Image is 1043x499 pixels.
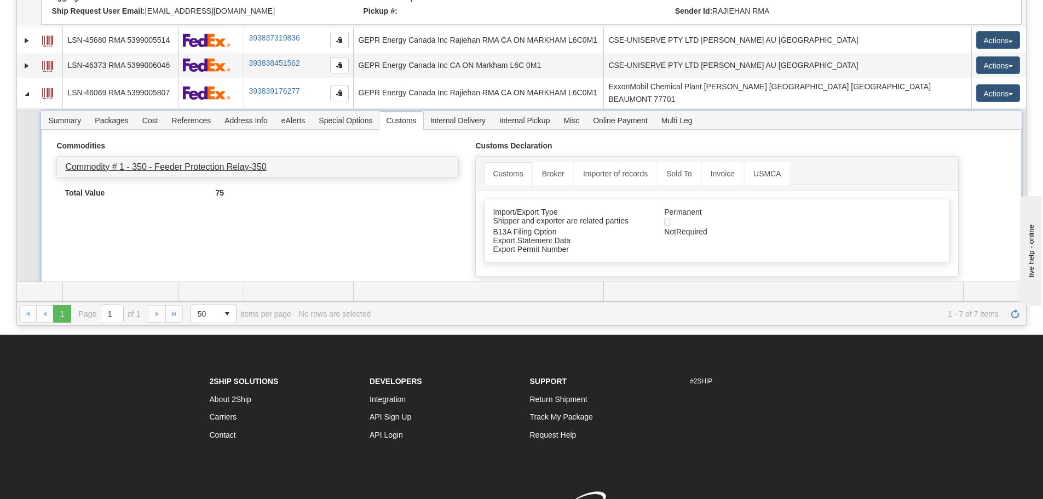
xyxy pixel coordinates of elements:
strong: Support [530,377,567,386]
span: items per page [191,305,291,323]
strong: Total Value [65,188,105,197]
strong: 2Ship Solutions [210,377,279,386]
a: About 2Ship [210,395,251,404]
iframe: chat widget [1018,193,1042,305]
span: Internal Delivery [424,112,492,129]
a: Request Help [530,431,577,439]
a: Carriers [210,412,237,421]
div: Export Permit Number [485,245,656,254]
strong: Pickup #: [364,7,397,15]
img: 2 - FedEx Express® [183,33,231,47]
div: Permanent [656,208,866,216]
span: Misc [557,112,586,129]
a: Importer of records [574,162,656,185]
a: Expand [21,60,32,71]
a: API Sign Up [370,412,411,421]
button: Copy to clipboard [330,57,349,73]
span: Online Payment [586,112,654,129]
span: Page of 1 [79,305,141,323]
strong: 75 [215,188,224,197]
span: Packages [88,112,135,129]
td: ExxonMobil Chemical Plant [PERSON_NAME] [GEOGRAPHIC_DATA] [GEOGRAPHIC_DATA] BEAUMONT 77701 [603,78,971,108]
span: Multi Leg [655,112,699,129]
a: Expand [21,35,32,46]
li: RAJIEHAN RMA [675,7,984,18]
a: Commodity # 1 - 350 - Feeder Protection Relay-350 [65,162,266,171]
a: 393837319836 [249,33,299,42]
span: Page sizes drop down [191,305,237,323]
a: Track My Package [530,412,593,421]
button: Copy to clipboard [330,32,349,48]
td: CSE-UNISERVE PTY LTD [PERSON_NAME] AU [GEOGRAPHIC_DATA] [603,27,971,53]
span: Cost [136,112,165,129]
span: Address Info [218,112,274,129]
button: Actions [976,84,1020,102]
td: GEPR Energy Canada Inc Rajiehan RMA CA ON MARKHAM L6C0M1 [353,27,603,53]
a: Broker [533,162,573,185]
a: 393838451562 [249,59,299,67]
a: Customs [484,162,532,185]
span: select [218,305,236,323]
a: Integration [370,395,406,404]
a: Sold To [658,162,700,185]
a: Contact [210,431,236,439]
button: Actions [976,56,1020,74]
img: 2 - FedEx Express® [183,86,231,100]
td: LSN-46069 RMA 5399005807 [62,78,178,108]
span: References [165,112,218,129]
td: GEPR Energy Canada Inc Rajiehan RMA CA ON MARKHAM L6C0M1 [353,78,603,108]
h6: #2SHIP [690,378,834,385]
div: NotRequired [656,227,866,236]
a: Collapse [21,88,32,99]
a: Label [42,31,53,48]
td: LSN-45680 RMA 5399005514 [62,27,178,53]
button: Copy to clipboard [330,85,349,101]
a: Invoice [702,162,744,185]
strong: Customs Declaration [475,141,552,150]
span: Page 1 [53,305,71,323]
a: API Login [370,431,403,439]
span: 1 - 7 of 7 items [378,309,999,318]
a: Label [42,83,53,101]
span: Summary [42,112,88,129]
div: live help - online [8,9,101,18]
input: Page 1 [101,305,123,323]
td: GEPR Energy Canada Inc CA ON Markham L6C 0M1 [353,53,603,78]
a: Return Shipment [530,395,587,404]
td: CSE-UNISERVE PTY LTD [PERSON_NAME] AU [GEOGRAPHIC_DATA] [603,53,971,78]
img: 2 - FedEx Express® [183,58,231,72]
div: Shipper and exporter are related parties [485,216,656,225]
a: Label [42,56,53,73]
strong: Commodities [56,141,105,150]
strong: Ship Request User Email: [51,7,145,15]
span: Internal Pickup [493,112,557,129]
div: Import/Export Type [485,208,656,216]
span: 50 [198,308,212,319]
li: [EMAIL_ADDRESS][DOMAIN_NAME] [51,7,360,18]
button: Actions [976,31,1020,49]
div: Export Statement Data [485,236,656,245]
div: B13A Filing Option [485,227,656,236]
span: eAlerts [275,112,312,129]
span: Special Options [312,112,379,129]
strong: Developers [370,377,422,386]
strong: Sender Id: [675,7,712,15]
a: 393839176277 [249,87,299,95]
span: Customs [379,112,423,129]
a: USMCA [745,162,790,185]
a: Refresh [1006,305,1024,323]
div: No rows are selected [299,309,371,318]
td: LSN-46373 RMA 5399006046 [62,53,178,78]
